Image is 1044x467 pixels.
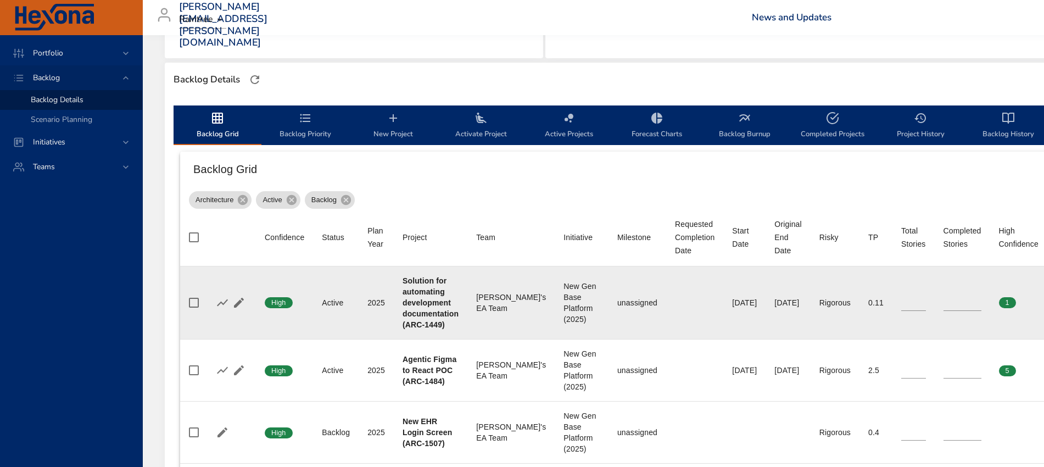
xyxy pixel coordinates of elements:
[231,294,247,311] button: Edit Project Details
[265,298,293,308] span: High
[444,112,518,141] span: Activate Project
[999,366,1016,376] span: 5
[901,224,926,251] div: Total Stories
[943,224,981,251] div: Completed Stories
[617,231,651,244] div: Milestone
[532,112,606,141] span: Active Projects
[268,112,343,141] span: Backlog Priority
[256,191,300,209] div: Active
[322,365,350,376] div: Active
[476,292,546,314] div: [PERSON_NAME]'s EA Team
[256,194,288,205] span: Active
[774,365,801,376] div: [DATE]
[563,231,600,244] span: Initiative
[999,224,1039,251] div: High Confidence
[476,231,495,244] div: Team
[732,224,757,251] div: Sort
[305,191,355,209] div: Backlog
[189,194,240,205] span: Architecture
[617,427,657,438] div: unassigned
[403,417,452,448] b: New EHR Login Screen (ARC-1507)
[819,231,839,244] div: Sort
[214,362,231,379] button: Show Burnup
[476,231,546,244] span: Team
[819,231,851,244] span: Risky
[883,112,958,141] span: Project History
[322,427,350,438] div: Backlog
[322,231,344,244] div: Status
[774,218,801,257] div: Original End Date
[476,231,495,244] div: Sort
[617,231,651,244] div: Sort
[214,424,231,441] button: Edit Project Details
[563,281,600,325] div: New Gen Base Platform (2025)
[868,231,878,244] div: TP
[774,218,801,257] div: Sort
[617,297,657,308] div: unassigned
[707,112,782,141] span: Backlog Burnup
[247,71,263,88] button: Refresh Page
[675,218,714,257] div: Requested Completion Date
[31,94,83,105] span: Backlog Details
[322,231,350,244] span: Status
[563,231,593,244] div: Initiative
[563,231,593,244] div: Sort
[367,297,385,308] div: 2025
[999,224,1039,251] div: Sort
[868,231,878,244] div: Sort
[868,231,884,244] span: TP
[403,355,456,386] b: Agentic Figma to React POC (ARC-1484)
[305,194,343,205] span: Backlog
[13,4,96,31] img: Hexona
[943,224,981,251] div: Sort
[999,298,1016,308] span: 1
[24,162,64,172] span: Teams
[231,362,247,379] button: Edit Project Details
[675,218,714,257] div: Sort
[901,224,926,251] div: Sort
[403,231,427,244] div: Project
[170,71,243,88] div: Backlog Details
[180,112,255,141] span: Backlog Grid
[367,224,385,251] div: Sort
[367,427,385,438] div: 2025
[732,224,757,251] div: Start Date
[24,73,69,83] span: Backlog
[617,231,657,244] span: Milestone
[563,410,600,454] div: New Gen Base Platform (2025)
[476,359,546,381] div: [PERSON_NAME]'s EA Team
[31,114,92,125] span: Scenario Planning
[189,191,252,209] div: Architecture
[732,365,757,376] div: [DATE]
[403,276,459,329] b: Solution for automating development documentation (ARC-1449)
[774,297,801,308] div: [DATE]
[322,231,344,244] div: Sort
[179,1,267,48] h3: [PERSON_NAME][EMAIL_ADDRESS][PERSON_NAME][DOMAIN_NAME]
[619,112,694,141] span: Forecast Charts
[819,231,839,244] div: Risky
[563,348,600,392] div: New Gen Base Platform (2025)
[868,427,884,438] div: 0.4
[265,366,293,376] span: High
[367,224,385,251] div: Plan Year
[819,427,851,438] div: Rigorous
[403,231,427,244] div: Sort
[819,365,851,376] div: Rigorous
[265,231,304,244] div: Confidence
[265,428,293,438] span: High
[24,137,74,147] span: Initiatives
[367,365,385,376] div: 2025
[795,112,870,141] span: Completed Projects
[752,11,831,24] a: News and Updates
[214,294,231,311] button: Show Burnup
[403,231,459,244] span: Project
[179,11,226,29] div: Raintree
